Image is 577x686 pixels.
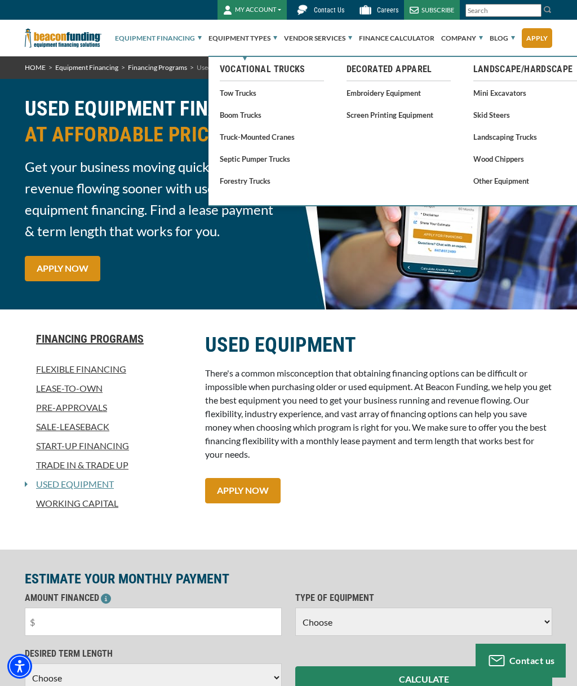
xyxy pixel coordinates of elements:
a: Finance Calculator [359,20,434,56]
a: Pre-approvals [25,401,192,414]
span: Contact us [509,655,555,666]
a: Equipment Financing [115,20,202,56]
a: Vocational Trucks [220,63,324,76]
a: Flexible Financing [25,362,192,376]
span: Used Equipment [197,63,246,72]
a: Forestry Trucks [220,174,324,188]
input: $ [25,608,282,636]
a: Decorated Apparel [347,63,451,76]
p: DESIRED TERM LENGTH [25,647,282,661]
img: Beacon Funding Corporation logo [25,20,101,56]
span: AT AFFORDABLE PRICES [25,122,282,148]
p: TYPE OF EQUIPMENT [295,591,552,605]
span: Careers [377,6,398,14]
a: Vendor Services [284,20,352,56]
p: ESTIMATE YOUR MONTHLY PAYMENT [25,572,552,586]
a: APPLY NOW [205,478,281,503]
a: Blog [490,20,515,56]
p: There's a common misconception that obtaining financing options can be difficult or impossible wh... [205,366,552,461]
a: Sale-Leaseback [25,420,192,433]
img: Search [543,5,552,14]
a: Septic Pumper Trucks [220,152,324,166]
a: HOME [25,63,46,72]
a: Equipment Financing [55,63,118,72]
h2: USED EQUIPMENT [205,332,552,358]
a: Embroidery Equipment [347,86,451,100]
a: APPLY NOW [25,256,100,281]
a: Boom Trucks [220,108,324,122]
a: Equipment Types [208,20,277,56]
a: Financing Programs [128,63,187,72]
p: AMOUNT FINANCED [25,591,282,605]
a: Used Equipment [28,477,114,491]
a: Clear search text [530,6,539,15]
a: Company [441,20,483,56]
a: Start-Up Financing [25,439,192,453]
a: Lease-To-Own [25,382,192,395]
a: Truck-Mounted Cranes [220,130,324,144]
input: Search [465,4,542,17]
a: Trade In & Trade Up [25,458,192,472]
span: Contact Us [314,6,344,14]
div: Accessibility Menu [7,654,32,679]
button: Contact us [476,644,566,678]
h2: USED EQUIPMENT FINANCING [25,96,282,148]
a: Screen Printing Equipment [347,108,451,122]
span: Get your business moving quickly and revenue flowing sooner with used equipment financing. Find a... [25,156,282,242]
a: Apply [522,28,552,48]
a: Working Capital [25,497,192,510]
a: Tow Trucks [220,86,324,100]
a: Financing Programs [25,332,192,346]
